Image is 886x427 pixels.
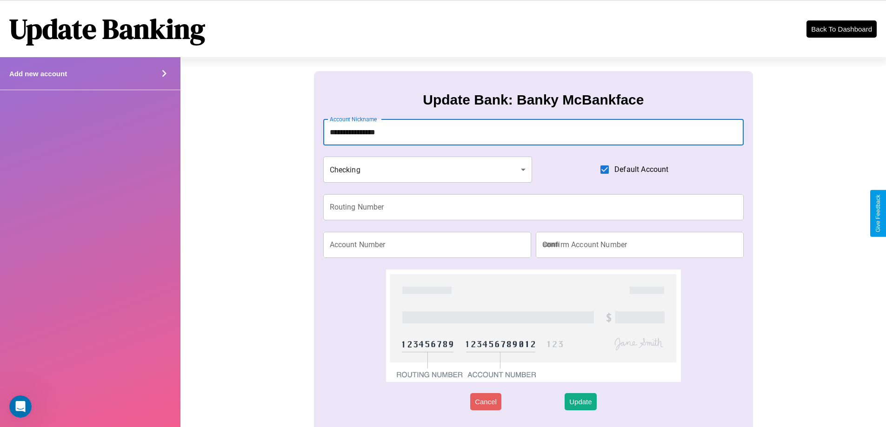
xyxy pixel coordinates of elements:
h1: Update Banking [9,10,205,48]
span: Default Account [614,164,668,175]
div: Checking [323,157,533,183]
h3: Update Bank: Banky McBankface [423,92,644,108]
img: check [386,269,680,382]
div: Give Feedback [875,195,881,232]
button: Cancel [470,393,501,410]
label: Account Nickname [330,115,377,123]
iframe: Intercom live chat [9,395,32,418]
h4: Add new account [9,70,67,78]
button: Update [565,393,596,410]
button: Back To Dashboard [806,20,877,38]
